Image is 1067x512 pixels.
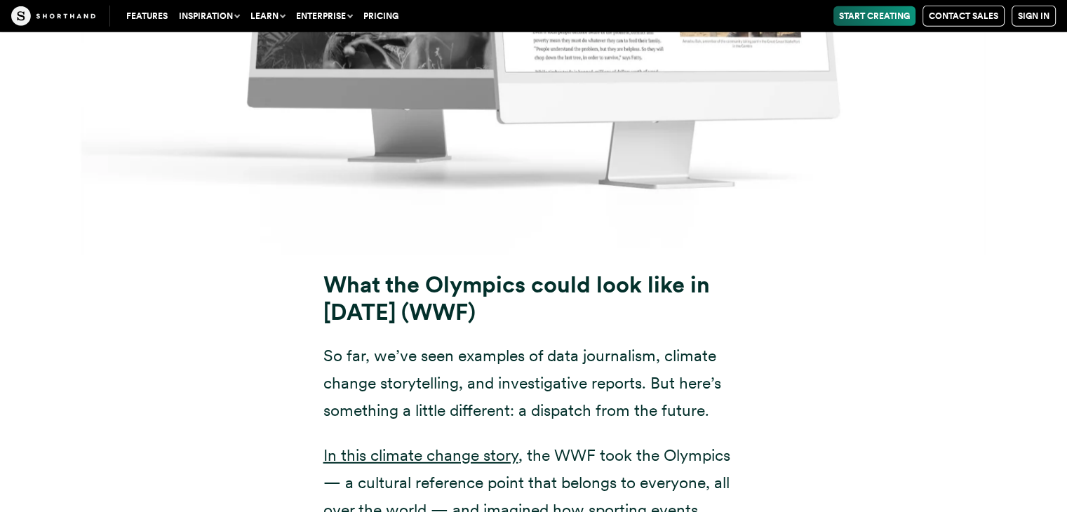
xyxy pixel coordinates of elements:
p: So far, we’ve seen examples of data journalism, climate change storytelling, and investigative re... [323,342,744,424]
button: Enterprise [290,6,358,26]
a: Features [121,6,173,26]
strong: (WWF) [401,298,476,325]
a: In this climate change story [323,445,518,465]
button: Learn [245,6,290,26]
a: Sign in [1012,6,1056,27]
button: Inspiration [173,6,245,26]
img: The Craft [11,6,95,26]
strong: What the Olympics could look like in [DATE] [323,271,710,325]
a: Pricing [358,6,404,26]
a: Contact Sales [922,6,1005,27]
a: Start Creating [833,6,915,26]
